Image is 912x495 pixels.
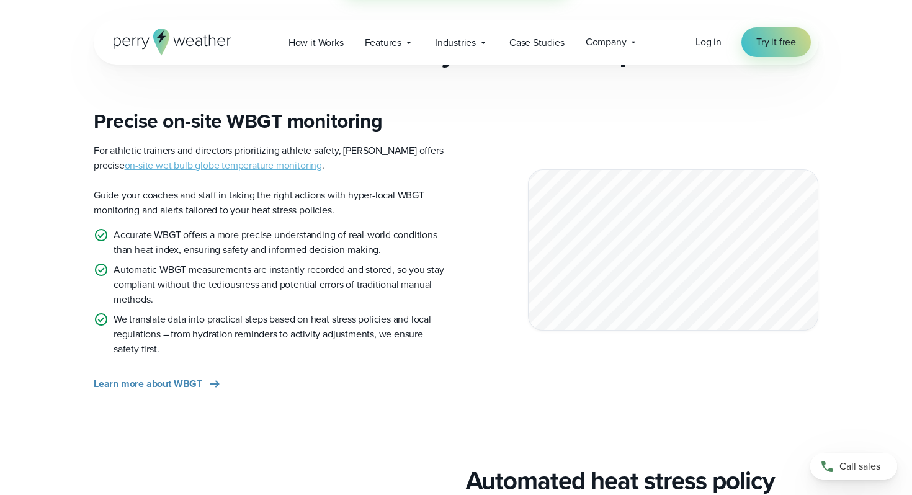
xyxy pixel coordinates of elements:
[114,262,446,307] p: Automatic WBGT measurements are instantly recorded and stored, so you stay compliant without the ...
[365,35,401,50] span: Features
[499,30,575,55] a: Case Studies
[695,35,722,50] a: Log in
[94,143,446,173] p: For athletic trainers and directors prioritizing athlete safety, [PERSON_NAME] offers precise .
[741,27,811,57] a: Try it free
[114,228,446,257] p: Accurate WBGT offers a more precise understanding of real-world conditions than heat index, ensur...
[288,35,344,50] span: How it Works
[810,453,897,480] a: Call sales
[94,377,222,391] a: Learn more about WBGT
[839,459,880,474] span: Call sales
[94,188,424,217] span: Guide your coaches and staff in taking the right actions with hyper-local WBGT monitoring and ale...
[94,109,446,133] h3: Precise on-site WBGT monitoring
[266,34,646,69] h3: How Can Perry Weather Help?
[756,35,796,50] span: Try it free
[278,30,354,55] a: How it Works
[114,312,446,357] p: We translate data into practical steps based on heat stress policies and local regulations – from...
[435,35,476,50] span: Industries
[125,158,322,172] a: on-site wet bulb globe temperature monitoring
[509,35,565,50] span: Case Studies
[586,35,627,50] span: Company
[94,377,202,391] span: Learn more about WBGT
[695,35,722,49] span: Log in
